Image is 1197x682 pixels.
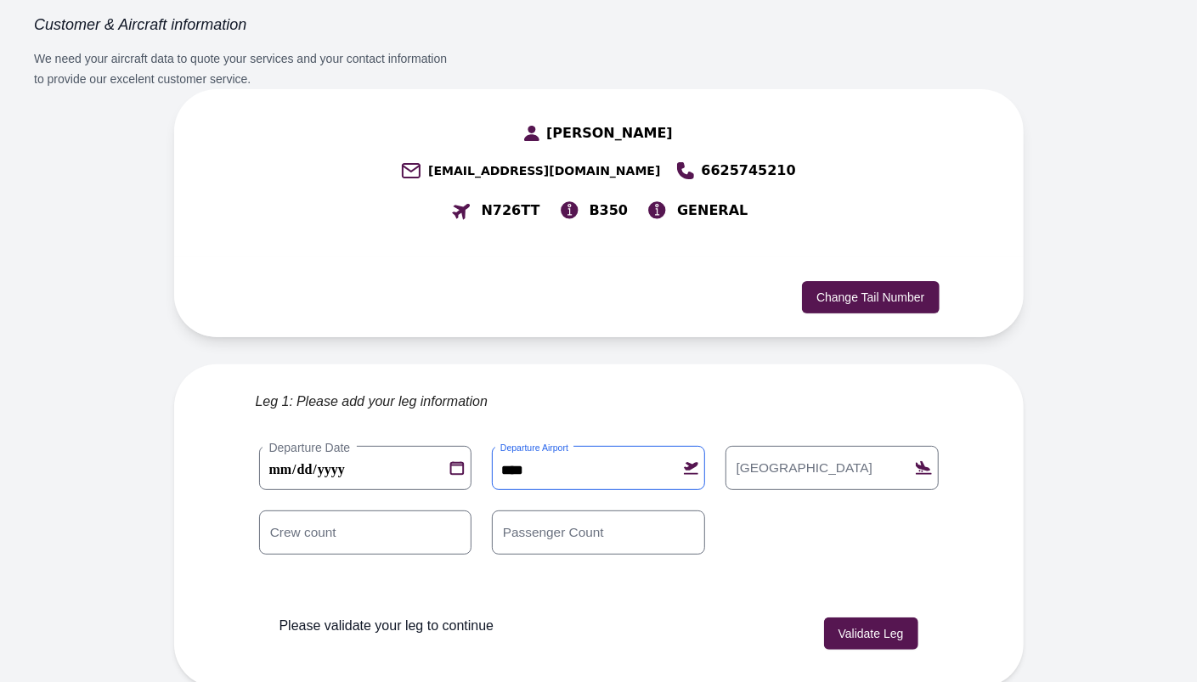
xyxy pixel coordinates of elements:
button: Validate Leg [824,617,918,650]
span: 6625745210 [701,161,795,181]
label: [GEOGRAPHIC_DATA] [729,459,880,477]
h3: Customer & Aircraft information [34,14,459,35]
label: Passenger Count [495,523,612,542]
span: We need your aircraft data to quote your services and your contact information to provide our exc... [34,52,447,86]
span: [PERSON_NAME] [546,123,673,144]
label: Crew count [263,523,343,542]
button: Change Tail Number [802,281,939,313]
span: Please add your leg information [296,392,488,412]
span: GENERAL [677,200,748,221]
span: Leg 1: [256,392,293,412]
label: Departure Date [263,439,358,456]
span: N726TT [482,200,540,221]
span: [EMAIL_ADDRESS][DOMAIN_NAME] [428,162,660,179]
label: Departure Airport [495,441,573,454]
span: B350 [590,200,629,221]
p: Please validate your leg to continue [279,616,494,636]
